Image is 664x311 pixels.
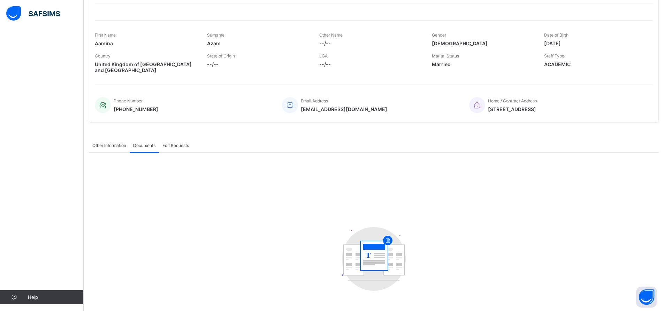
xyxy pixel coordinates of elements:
[95,32,116,38] span: First Name
[488,106,537,112] span: [STREET_ADDRESS]
[544,53,564,59] span: Staff Type
[319,32,343,38] span: Other Name
[133,143,155,148] span: Documents
[92,143,126,148] span: Other Information
[207,32,224,38] span: Surname
[544,40,646,46] span: [DATE]
[432,32,446,38] span: Gender
[488,98,537,103] span: Home / Contract Address
[95,53,110,59] span: Country
[319,61,421,67] span: --/--
[207,40,309,46] span: Azam
[95,61,197,73] span: United Kingdom of [GEOGRAPHIC_DATA] and [GEOGRAPHIC_DATA]
[95,40,197,46] span: Aamina
[207,53,235,59] span: State of Origin
[432,40,534,46] span: [DEMOGRAPHIC_DATA]
[28,294,83,300] span: Help
[432,61,534,67] span: Married
[366,250,371,259] tspan: T
[544,32,568,38] span: Date of Birth
[432,53,459,59] span: Marital Status
[162,143,189,148] span: Edit Requests
[207,61,309,67] span: --/--
[301,106,387,112] span: [EMAIL_ADDRESS][DOMAIN_NAME]
[636,287,657,308] button: Open asap
[544,61,646,67] span: ACADEMIC
[114,98,143,103] span: Phone Number
[319,53,328,59] span: LGA
[6,6,60,21] img: safsims
[301,98,328,103] span: Email Address
[319,40,421,46] span: --/--
[114,106,158,112] span: [PHONE_NUMBER]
